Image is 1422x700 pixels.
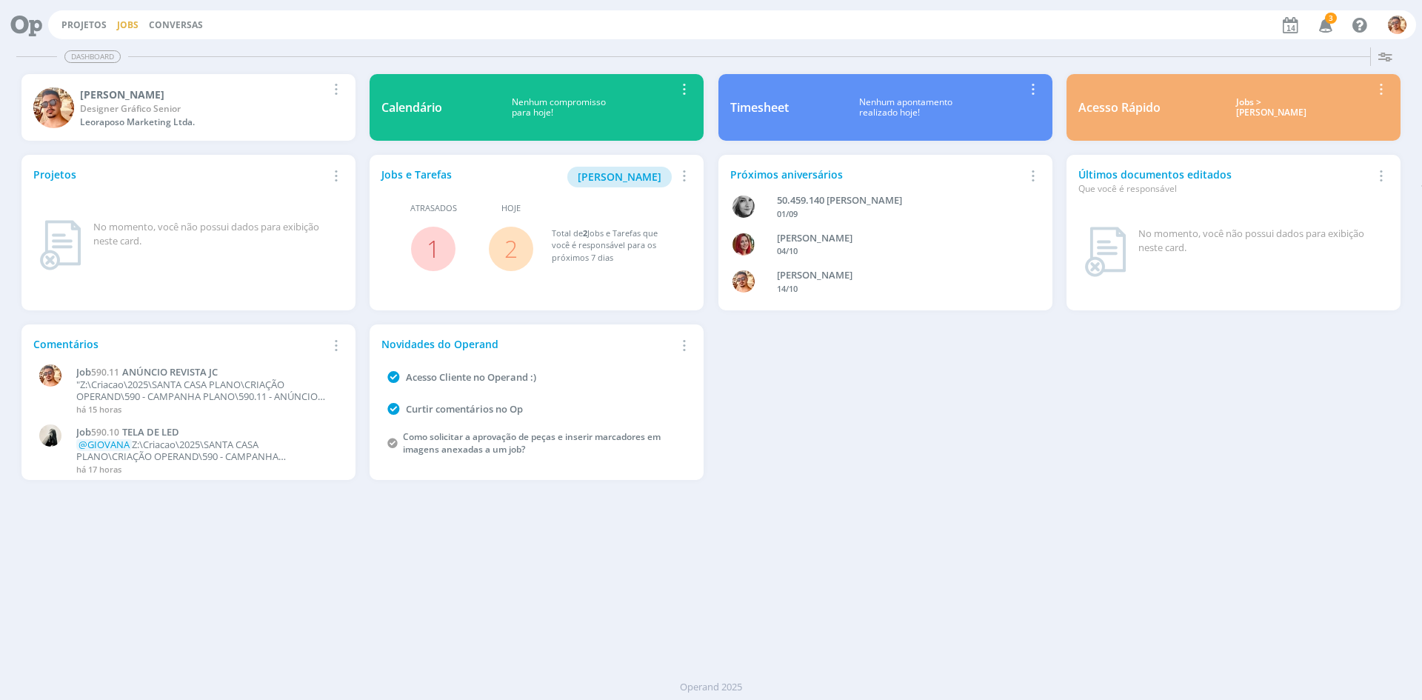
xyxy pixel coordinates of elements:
[79,438,130,451] span: @GIOVANA
[1078,167,1372,196] div: Últimos documentos editados
[1387,12,1407,38] button: V
[406,402,523,416] a: Curtir comentários no Op
[39,424,61,447] img: R
[732,270,755,293] img: V
[122,425,179,439] span: TELA DE LED
[76,379,336,402] p: "Z:\Criacao\2025\SANTA CASA PLANO\CRIAÇÃO OPERAND\590 - CAMPANHA PLANO\590.11 - ANÚNCIO REVISTA J...
[777,245,798,256] span: 04/10
[730,167,1024,182] div: Próximos aniversários
[732,233,755,256] img: G
[583,227,587,239] span: 2
[117,19,138,31] a: Jobs
[80,87,327,102] div: Victor M.
[76,404,121,415] span: há 15 horas
[1388,16,1406,34] img: V
[406,370,536,384] a: Acesso Cliente no Operand :)
[777,283,798,294] span: 14/10
[777,268,1017,283] div: VICTOR MIRON COUTO
[730,99,789,116] div: Timesheet
[91,366,119,379] span: 590.11
[381,336,675,352] div: Novidades do Operand
[1309,12,1340,39] button: 3
[567,167,672,187] button: [PERSON_NAME]
[403,430,661,456] a: Como solicitar a aprovação de peças e inserir marcadores em imagens anexadas a um job?
[80,116,327,129] div: Leoraposo Marketing Ltda.
[93,220,338,249] div: No momento, você não possui dados para exibição neste card.
[1172,97,1372,119] div: Jobs > [PERSON_NAME]
[76,464,121,475] span: há 17 horas
[552,227,678,264] div: Total de Jobs e Tarefas que você é responsável para os próximos 7 dias
[144,19,207,31] button: Conversas
[777,208,798,219] span: 01/09
[33,336,327,352] div: Comentários
[1325,13,1337,24] span: 3
[64,50,121,63] span: Dashboard
[91,426,119,439] span: 590.10
[777,231,1017,246] div: GIOVANA DE OLIVEIRA PERSINOTI
[76,427,336,439] a: Job590.10TELA DE LED
[33,167,327,182] div: Projetos
[381,99,442,116] div: Calendário
[113,19,143,31] button: Jobs
[1084,227,1126,277] img: dashboard_not_found.png
[61,19,107,31] a: Projetos
[381,167,675,187] div: Jobs e Tarefas
[442,97,675,119] div: Nenhum compromisso para hoje!
[1078,182,1372,196] div: Que você é responsável
[80,102,327,116] div: Designer Gráfico Senior
[567,169,672,183] a: [PERSON_NAME]
[33,87,74,128] img: V
[1078,99,1161,116] div: Acesso Rápido
[578,170,661,184] span: [PERSON_NAME]
[1138,227,1383,256] div: No momento, você não possui dados para exibição neste card.
[777,193,1017,208] div: 50.459.140 JANAÍNA LUNA FERRO
[732,196,755,218] img: J
[76,439,336,462] p: Z:\Criacao\2025\SANTA CASA PLANO\CRIAÇÃO OPERAND\590 - CAMPANHA PLANO\590.10 - TELA DE LED\BAIXAS
[718,74,1052,141] a: TimesheetNenhum apontamentorealizado hoje!
[149,19,203,31] a: Conversas
[501,202,521,215] span: Hoje
[410,202,457,215] span: Atrasados
[39,220,81,270] img: dashboard_not_found.png
[427,233,440,264] a: 1
[504,233,518,264] a: 2
[21,74,355,141] a: V[PERSON_NAME]Designer Gráfico SeniorLeoraposo Marketing Ltda.
[57,19,111,31] button: Projetos
[122,365,218,379] span: ANÚNCIO REVISTA JC
[789,97,1024,119] div: Nenhum apontamento realizado hoje!
[76,367,336,379] a: Job590.11ANÚNCIO REVISTA JC
[39,364,61,387] img: V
